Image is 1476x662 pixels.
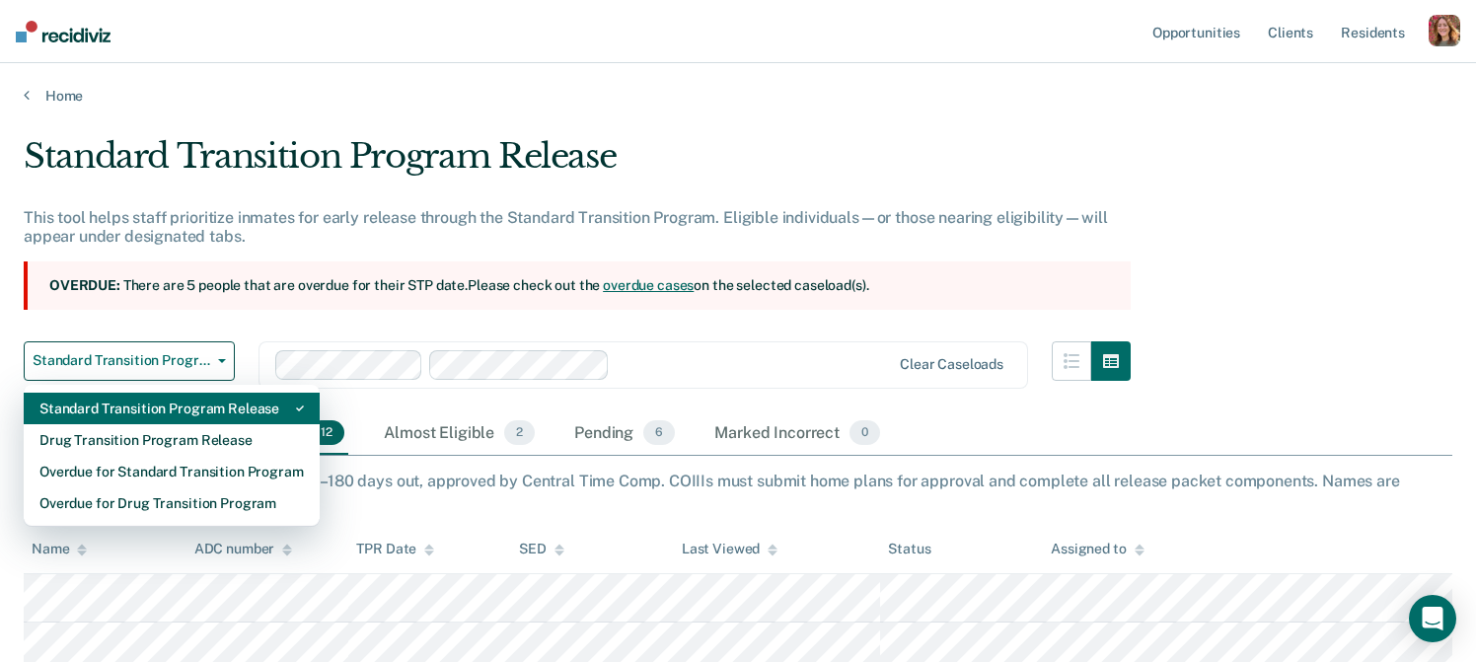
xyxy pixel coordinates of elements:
div: Standard Transition Program Release [39,393,304,424]
div: Standard Transition Program Release [24,136,1131,192]
div: Assigned to [1051,541,1144,557]
a: Home [24,87,1452,105]
button: Standard Transition Program Release [24,341,235,381]
a: overdue cases [603,277,694,293]
span: Standard Transition Program Release [33,352,210,369]
div: SED [519,541,564,557]
div: ADC number [194,541,293,557]
div: Overdue for Drug Transition Program [39,487,304,519]
section: There are 5 people that are overdue for their STP date. Please check out the on the selected case... [24,261,1131,310]
img: Recidiviz [16,21,111,42]
span: 12 [309,420,344,446]
div: Status [888,541,930,557]
div: Almost Eligible2 [380,412,539,456]
span: 0 [849,420,880,446]
div: Marked Incorrect0 [710,412,884,456]
span: 2 [504,420,535,446]
div: This tool helps staff prioritize inmates for early release through the Standard Transition Progra... [24,208,1131,246]
div: Overdue for Standard Transition Program [39,456,304,487]
div: Pending6 [570,412,679,456]
strong: Overdue: [49,277,120,293]
div: Last Viewed [682,541,777,557]
div: This tab lists cases with release dates 30–180 days out, approved by Central Time Comp. COIIIs mu... [24,472,1452,509]
span: 6 [643,420,675,446]
div: TPR Date [356,541,434,557]
div: Open Intercom Messenger [1409,595,1456,642]
div: Name [32,541,87,557]
div: Drug Transition Program Release [39,424,304,456]
div: Clear caseloads [900,356,1003,373]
